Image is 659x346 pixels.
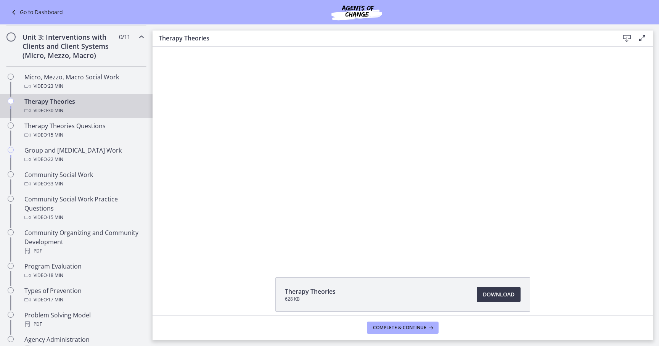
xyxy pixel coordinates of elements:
div: Video [24,271,143,280]
div: PDF [24,246,143,256]
span: Complete & continue [373,325,426,331]
div: Video [24,295,143,304]
div: Video [24,130,143,140]
div: Video [24,82,143,91]
a: Download [477,287,521,302]
span: Therapy Theories [285,287,336,296]
div: Therapy Theories Questions [24,121,143,140]
div: Community Social Work [24,170,143,188]
div: Therapy Theories [24,97,143,115]
span: · 23 min [47,82,63,91]
span: · 15 min [47,213,63,222]
a: Go to Dashboard [9,8,63,17]
span: · 30 min [47,106,63,115]
div: PDF [24,320,143,329]
div: Group and [MEDICAL_DATA] Work [24,146,143,164]
span: Download [483,290,514,299]
span: 628 KB [285,296,336,302]
div: Community Organizing and Community Development [24,228,143,256]
div: Program Evaluation [24,262,143,280]
iframe: To enrich screen reader interactions, please activate Accessibility in Grammarly extension settings [153,47,653,260]
span: · 22 min [47,155,63,164]
div: Video [24,106,143,115]
h3: Therapy Theories [159,34,607,43]
span: · 33 min [47,179,63,188]
span: · 18 min [47,271,63,280]
span: · 15 min [47,130,63,140]
div: Video [24,179,143,188]
div: Video [24,213,143,222]
div: Community Social Work Practice Questions [24,195,143,222]
img: Agents of Change [311,3,402,21]
div: Types of Prevention [24,286,143,304]
button: Complete & continue [367,322,439,334]
div: Video [24,155,143,164]
span: 0 / 11 [119,32,130,42]
span: · 17 min [47,295,63,304]
div: Problem Solving Model [24,311,143,329]
h2: Unit 3: Interventions with Clients and Client Systems (Micro, Mezzo, Macro) [23,32,116,60]
div: Micro, Mezzo, Macro Social Work [24,72,143,91]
